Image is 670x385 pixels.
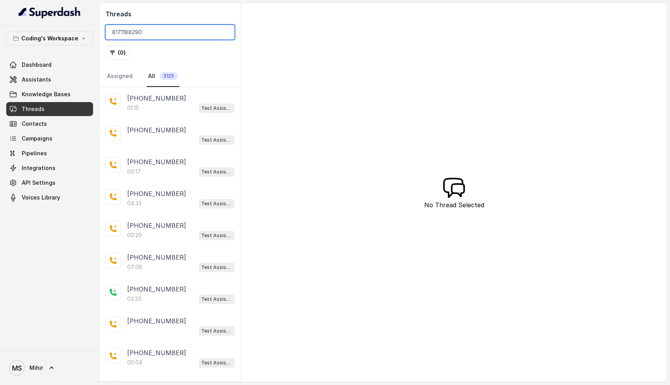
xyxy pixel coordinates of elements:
[22,149,47,157] span: Pipelines
[22,194,60,201] span: Voices Library
[127,316,186,326] p: [PHONE_NUMBER]
[105,66,235,87] nav: Tabs
[6,357,93,379] a: Mihir
[127,348,186,357] p: [PHONE_NUMBER]
[22,76,51,83] span: Assistants
[29,364,43,372] span: Mihir
[22,179,55,187] span: API Settings
[201,327,232,335] p: Test Assistant-3
[127,231,142,239] p: 00:20
[201,232,232,239] p: Test Assistant-3
[127,104,139,112] p: 01:15
[201,136,232,144] p: Test Assistant-3
[6,161,93,175] a: Integrations
[6,102,93,116] a: Threads
[201,295,232,303] p: Test Assistant-3
[127,284,186,294] p: [PHONE_NUMBER]
[127,253,186,262] p: [PHONE_NUMBER]
[127,221,186,230] p: [PHONE_NUMBER]
[6,117,93,131] a: Contacts
[6,132,93,146] a: Campaigns
[201,359,232,367] p: Test Assistant-3
[105,9,235,19] h2: Threads
[6,58,93,72] a: Dashboard
[22,164,55,172] span: Integrations
[127,263,142,271] p: 07:08
[6,73,93,87] a: Assistants
[22,61,52,69] span: Dashboard
[6,31,93,45] button: Coding's Workspace
[201,264,232,271] p: Test Assistant-3
[12,364,22,372] text: MS
[22,120,47,128] span: Contacts
[127,295,141,303] p: 03:23
[6,146,93,160] a: Pipelines
[127,125,186,135] p: [PHONE_NUMBER]
[19,6,81,19] img: light.svg
[127,94,186,103] p: [PHONE_NUMBER]
[22,135,52,142] span: Campaigns
[160,72,178,80] span: 3125
[105,25,235,40] input: Search by Call ID or Phone Number
[21,34,78,43] p: Coding's Workspace
[22,90,71,98] span: Knowledge Bases
[424,200,484,210] p: No Thread Selected
[127,157,186,166] p: [PHONE_NUMBER]
[201,104,232,112] p: Test Assistant-3
[105,46,130,60] button: (0)
[105,66,134,87] a: Assigned
[127,189,186,198] p: [PHONE_NUMBER]
[6,191,93,205] a: Voices Library
[127,359,142,366] p: 00:04
[6,176,93,190] a: API Settings
[127,168,141,175] p: 00:17
[6,87,93,101] a: Knowledge Bases
[201,168,232,176] p: Test Assistant-3
[147,66,180,87] a: All3125
[22,105,45,113] span: Threads
[127,199,142,207] p: 04:33
[201,200,232,208] p: Test Assistant-3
